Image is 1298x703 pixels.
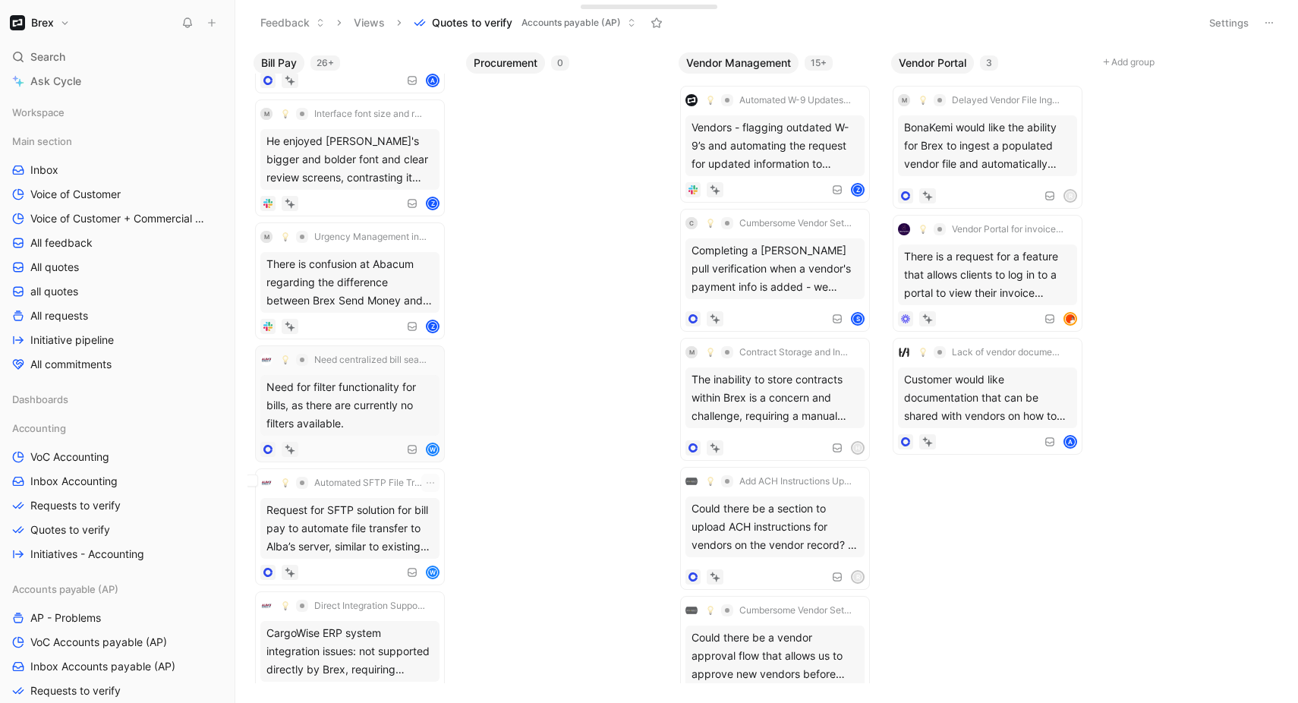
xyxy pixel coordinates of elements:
button: 💡Direct Integration Support for CargoWise ERP [276,597,432,615]
a: logo💡Vendor Portal for invoice history accessThere is a request for a feature that allows clients... [893,215,1082,332]
a: All quotes [6,256,228,279]
span: Delayed Vendor File Ingestion and Card Payment Automation [952,94,1064,106]
div: Accounts payable (AP) [6,578,228,601]
div: S [852,314,863,324]
span: Need centralized bill search functionality [314,354,427,366]
div: Z [427,198,438,209]
button: 💡Lack of vendor documentation for email invoice process [913,343,1070,361]
span: All requests [30,308,88,323]
a: Requests to verify [6,679,228,702]
button: 💡Interface font size and review screen clarity [276,105,432,123]
span: Requests to verify [30,498,121,513]
div: CargoWise ERP system integration issues: not supported directly by Brex, requiring manual CSV upl... [260,621,439,682]
span: VoC Accounting [30,449,109,465]
div: M [260,231,273,243]
span: All quotes [30,260,79,275]
span: Vendor Portal for invoice history access [952,223,1064,235]
a: Voice of Customer [6,183,228,206]
div: Vendor Portal3 [885,46,1098,467]
img: 💡 [706,219,715,228]
img: 💡 [706,606,715,615]
span: Accounting [12,421,66,436]
button: Procurement [466,52,545,74]
span: Requests to verify [30,683,121,698]
span: Main section [12,134,72,149]
img: Brex [10,15,25,30]
a: Requests to verify [6,494,228,517]
span: Dashboards [12,392,68,407]
span: all quotes [30,284,78,299]
button: 💡Vendor Portal for invoice history access [913,220,1070,238]
div: Dashboards [6,388,228,415]
span: Inbox [30,162,58,178]
span: Add ACH Instructions Upload and Tracking for Vendors [739,475,852,487]
a: M💡Delayed Vendor File Ingestion and Card Payment AutomationBonaKemi would like the ability for Br... [893,86,1082,209]
button: 💡Cumbersome Vendor Setup Process [701,214,857,232]
span: Direct Integration Support for CargoWise ERP [314,600,427,612]
span: Initiative pipeline [30,333,114,348]
span: Lack of vendor documentation for email invoice process [952,346,1064,358]
span: All commitments [30,357,112,372]
button: 💡Delayed Vendor File Ingestion and Card Payment Automation [913,91,1070,109]
span: Initiatives - Accounting [30,547,144,562]
span: Workspace [12,105,65,120]
div: Vendor Management15+ [673,46,885,690]
button: Vendor Management [679,52,799,74]
div: Customer would like documentation that can be shared with vendors on how to send invoices via email. [898,367,1077,428]
div: AccountingVoC AccountingInbox AccountingRequests to verifyQuotes to verifyInitiatives - Accounting [6,417,228,566]
span: AP - Problems [30,610,101,626]
div: There is confusion at Abacum regarding the difference between Brex Send Money and Bill Pay, as th... [260,252,439,313]
button: BrexBrex [6,12,74,33]
img: 💡 [918,348,928,357]
div: A [1065,437,1076,447]
img: 💡 [706,348,715,357]
button: 💡Add ACH Instructions Upload and Tracking for Vendors [701,472,857,490]
span: Vendor Management [686,55,791,71]
span: Urgency Management in Bill Pay vs. Send Money [314,231,427,243]
img: logo [685,475,698,487]
h1: Brex [31,16,54,30]
span: Cumbersome Vendor Setup Process [739,217,852,229]
a: Ask Cycle [6,70,228,93]
span: Cumbersome Vendor Setup Process [739,604,852,616]
div: Vendors - flagging outdated W-9’s and automating the request for updated information to prevent r... [685,115,865,176]
span: Voice of Customer [30,187,121,202]
div: Z [427,321,438,332]
img: 💡 [281,109,290,118]
a: Inbox Accounts payable (AP) [6,655,228,678]
button: Views [347,11,392,34]
div: Bill Pay26+ [247,46,460,690]
a: Initiative pipeline [6,329,228,351]
a: VoC Accounting [6,446,228,468]
a: logo💡Need centralized bill search functionalityNeed for filter functionality for bills, as there ... [255,345,445,462]
span: Interface font size and review screen clarity [314,108,427,120]
button: 💡Contract Storage and Invoice Review Process [701,343,857,361]
div: Search [6,46,228,68]
button: Vendor Portal [891,52,974,74]
div: R [852,572,863,582]
button: 💡Automated W-9 Updates to Prevent 1099 Returns [701,91,857,109]
a: logo💡Automated SFTP File Transfer for Bill PayRequest for SFTP solution for bill pay to automate ... [255,468,445,585]
div: A [427,75,438,86]
button: 💡Automated SFTP File Transfer for Bill Pay [276,474,432,492]
a: Inbox [6,159,228,181]
div: 3 [980,55,998,71]
div: There is a request for a feature that allows clients to log in to a portal to view their invoice ... [898,244,1077,305]
a: Inbox Accounting [6,470,228,493]
div: Dashboards [6,388,228,411]
span: Accounts payable (AP) [12,582,118,597]
div: Main section [6,130,228,153]
a: M💡Contract Storage and Invoice Review ProcessThe inability to store contracts within Brex is a co... [680,338,870,461]
a: Initiatives - Accounting [6,543,228,566]
span: Quotes to verify [432,15,512,30]
a: C💡Cumbersome Vendor Setup ProcessCompleting a [PERSON_NAME] pull verification when a vendor's pay... [680,209,870,332]
div: Could there be a section to upload ACH instructions for vendors on the vendor record? It would be... [685,497,865,557]
a: Voice of Customer + Commercial NRR Feedback [6,207,228,230]
div: Need for filter functionality for bills, as there are currently no filters available. [260,375,439,436]
img: 💡 [706,96,715,105]
img: 💡 [281,355,290,364]
div: M [260,108,273,120]
div: Request for SFTP solution for bill pay to automate file transfer to Alba’s server, similar to exi... [260,498,439,559]
div: 15+ [805,55,833,71]
img: 💡 [706,477,715,486]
